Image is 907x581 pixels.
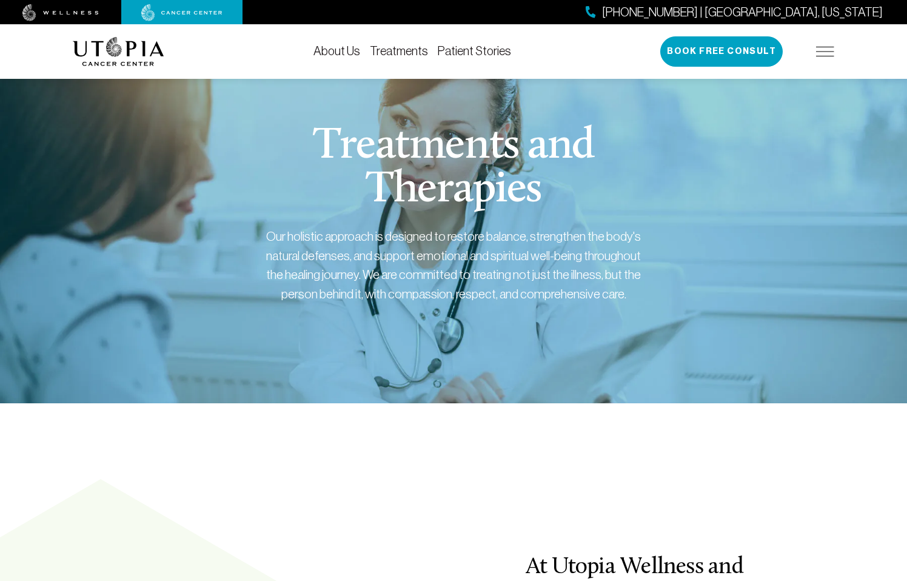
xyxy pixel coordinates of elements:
a: Patient Stories [438,44,511,58]
img: cancer center [141,4,223,21]
h1: Treatments and Therapies [222,125,686,212]
a: About Us [313,44,360,58]
a: Treatments [370,44,428,58]
button: Book Free Consult [660,36,783,67]
img: icon-hamburger [816,47,834,56]
a: [PHONE_NUMBER] | [GEOGRAPHIC_DATA], [US_STATE] [586,4,883,21]
div: Our holistic approach is designed to restore balance, strengthen the body's natural defenses, and... [266,227,641,303]
span: [PHONE_NUMBER] | [GEOGRAPHIC_DATA], [US_STATE] [602,4,883,21]
img: logo [73,37,164,66]
img: wellness [22,4,99,21]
